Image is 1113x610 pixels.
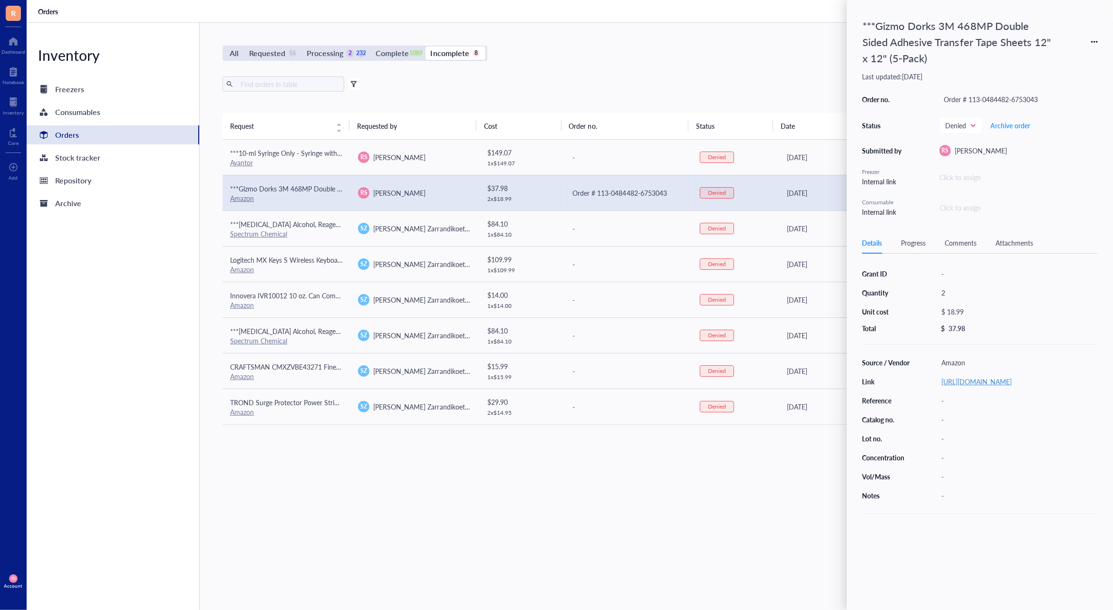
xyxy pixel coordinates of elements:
a: Spectrum Chemical [230,229,287,238]
td: - [564,353,692,389]
div: - [937,489,1098,502]
div: Notes [862,491,910,500]
th: Requested by [349,113,476,139]
div: Stock tracker [55,151,100,164]
a: Orders [27,125,199,144]
span: SZ [360,367,367,375]
div: Attachments [996,238,1033,248]
th: Request [223,113,349,139]
div: All [230,47,239,60]
a: Repository [27,171,199,190]
span: RS [942,146,949,155]
div: Complete [376,47,409,60]
div: Concentration [862,453,910,462]
div: Denied [708,332,726,339]
div: Status [862,121,905,130]
div: Catalog no. [862,415,910,424]
span: R [11,7,16,19]
input: Find orders in table [237,77,340,91]
a: Amazon [230,193,254,203]
div: segmented control [223,46,487,61]
div: - [937,267,1098,280]
div: Consumable [862,198,905,207]
a: Dashboard [1,34,25,55]
div: Account [4,583,23,589]
div: Details [862,238,882,248]
div: [DATE] [787,223,941,234]
div: Denied [708,225,726,232]
div: Core [8,140,19,146]
td: - [564,246,692,282]
span: SZ [360,402,367,411]
div: Progress [901,238,926,248]
div: $ 84.10 [487,219,557,229]
div: Repository [55,174,91,187]
span: RS [11,576,15,581]
div: Order # 113-0484482-6753043 [939,93,1098,106]
div: Click to assign [939,172,1098,182]
div: - [937,470,1098,483]
td: - [564,140,692,175]
a: Archive [27,194,199,213]
div: 1 x $ 14.00 [487,302,557,310]
td: Order # 113-0484482-6753043 [564,175,692,210]
div: Source / Vendor [862,358,910,367]
div: - [937,394,1098,407]
div: Submitted by [862,146,905,155]
div: Dashboard [1,49,25,55]
th: Date [773,113,942,139]
div: 1 x $ 84.10 [487,338,557,345]
div: Inventory [3,110,24,115]
div: Add [9,175,18,181]
div: $ 149.07 [487,147,557,158]
div: Reference [862,396,910,405]
span: Request [230,121,330,131]
span: Denied [945,121,975,130]
div: Click to assign [939,202,1098,213]
div: Lot no. [862,434,910,443]
span: ***[MEDICAL_DATA] Alcohol, Reagent, ACS [230,326,358,336]
div: - [937,451,1098,464]
div: $ 14.00 [487,290,557,300]
span: [PERSON_NAME] Zarrandikoetxea [373,366,474,376]
td: - [564,210,692,246]
div: Denied [708,403,726,410]
span: RS [360,153,368,162]
span: SZ [360,260,367,268]
div: - [573,295,685,305]
span: Logitech MX Keys S Wireless Keyboard, Low Profile, Fluid Precise Quiet Typing, Programmable Keys,... [230,255,799,265]
span: [PERSON_NAME] Zarrandikoetxea [373,402,474,411]
a: Inventory [3,95,24,115]
div: 16 [288,49,296,57]
div: Consumables [55,105,100,119]
div: [DATE] [787,401,941,412]
div: Inventory [27,46,199,65]
div: Archive [55,197,81,210]
span: CRAFTSMAN CMXZVBE43271 Fine Dust Wet/Dry Vac Dust Collection Bags for CMXEVBE17040 4 Gallon Shop ... [230,362,610,372]
a: Notebook [2,64,24,85]
div: [DATE] [787,330,941,341]
div: Internal link [862,207,905,217]
div: 2 [937,286,1098,299]
div: 8 [472,49,480,57]
td: - [564,282,692,317]
div: 2 x $ 14.95 [487,409,557,417]
div: Requested [249,47,285,60]
div: 1089 [412,49,420,57]
span: [PERSON_NAME] Zarrandikoetxea [373,259,474,269]
th: Status [688,113,773,139]
div: 2 x $ 18.99 [487,195,557,203]
div: 37.98 [948,324,965,333]
div: 232 [357,49,365,57]
div: Quantity [862,288,910,297]
div: - [573,223,685,234]
span: [PERSON_NAME] Zarrandikoetxea [373,331,474,340]
div: 1 x $ 84.10 [487,231,557,238]
a: Consumables [27,103,199,122]
span: ***[MEDICAL_DATA] Alcohol, Reagent, ACS [230,219,358,229]
div: [DATE] [787,152,941,162]
div: $ 18.99 [937,305,1094,318]
div: $ 84.10 [487,325,557,336]
div: - [573,401,685,412]
div: $ 37.98 [487,183,557,193]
